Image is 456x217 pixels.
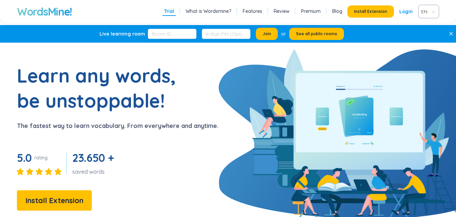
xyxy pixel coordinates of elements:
[301,8,321,15] a: Premium
[274,8,290,15] a: Review
[34,154,48,161] div: rating
[72,151,114,165] span: 23.650 +
[17,198,92,204] a: Install Extension
[100,30,145,37] div: Live learning room
[164,8,174,15] a: Trial
[281,30,286,38] div: or
[17,5,72,18] a: WordsMine!
[186,8,231,15] a: What is Wordsmine?
[332,8,342,15] a: Blog
[243,8,262,15] a: Features
[263,31,271,37] span: Join
[72,168,116,175] div: saved words
[289,28,344,40] button: See all public rooms
[347,5,394,18] button: Install Extension
[256,28,278,40] button: Join
[25,195,83,207] span: Install Extension
[17,190,92,211] button: Install Extension
[148,29,196,39] input: Room ID
[17,151,32,165] span: 5.0
[17,63,186,113] h1: Learn any words, be unstoppable!
[17,121,218,131] p: The fastest way to learn vocabulary. From everywhere and anytime.
[202,29,250,39] input: 6-digit PIN (Optional)
[399,5,413,18] a: Login
[296,31,337,37] span: See all public rooms
[421,6,433,17] span: VIE
[354,9,387,14] span: Install Extension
